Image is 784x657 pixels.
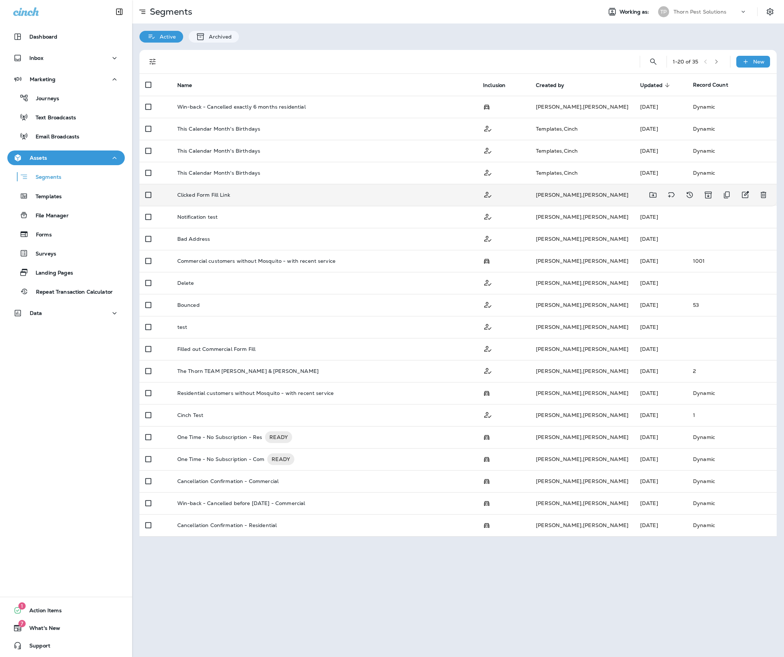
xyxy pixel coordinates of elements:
button: File Manager [7,207,125,223]
button: Edit [738,188,752,202]
td: Dynamic [687,492,777,514]
span: Possession [483,522,490,528]
p: This Calendar Month's Birthdays [177,170,260,176]
div: READY [267,453,294,465]
td: [PERSON_NAME] , [PERSON_NAME] [530,382,634,404]
button: View Changelog [682,188,697,202]
p: Journeys [29,95,59,102]
p: Bad Address [177,236,210,242]
td: Dynamic [687,140,777,162]
td: 53 [687,294,777,316]
p: Segments [147,6,192,17]
td: [DATE] [634,404,687,426]
p: Segments [28,174,61,181]
td: [DATE] [634,118,687,140]
button: Delete [756,188,771,202]
p: Data [30,310,42,316]
td: [PERSON_NAME] , [PERSON_NAME] [530,448,634,470]
p: Assets [30,155,47,161]
span: Inclusion [483,82,505,88]
td: [DATE] [634,272,687,294]
td: [PERSON_NAME] , [PERSON_NAME] [530,338,634,360]
span: Created by [536,82,574,88]
td: 1 [687,404,777,426]
td: [DATE] [634,228,687,250]
button: Templates [7,188,125,204]
td: [DATE] [634,448,687,470]
div: READY [265,431,292,443]
span: Working as: [620,9,651,15]
button: Support [7,638,125,653]
td: Dynamic [687,162,777,184]
span: Customer Only [483,279,493,286]
button: Search Segments [646,54,661,69]
td: [PERSON_NAME] , [PERSON_NAME] [530,272,634,294]
td: [PERSON_NAME] , [PERSON_NAME] [530,96,634,118]
span: Customer Only [483,147,493,153]
button: Data [7,306,125,320]
span: Customer Only [483,235,493,242]
span: Customer Only [483,411,493,418]
span: Customer Only [483,301,493,308]
span: 7 [18,620,26,627]
p: The Thorn TEAM [PERSON_NAME] & [PERSON_NAME] [177,368,319,374]
p: Forms [29,232,52,239]
td: [PERSON_NAME] , [PERSON_NAME] [530,184,634,206]
td: 2 [687,360,777,382]
p: Inbox [29,55,43,61]
span: Possession [483,478,490,484]
p: Clicked Form Fill Link [177,192,230,198]
span: Support [22,643,50,651]
p: Landing Pages [28,270,73,277]
span: Possession [483,455,490,462]
p: Text Broadcasts [28,115,76,121]
p: One Time - No Subscription - Com [177,453,264,465]
p: Dashboard [29,34,57,40]
p: Win-back - Cancelled exactly 6 months residential [177,104,306,110]
button: Surveys [7,246,125,261]
span: READY [267,455,294,463]
td: [DATE] [634,492,687,514]
button: Duplicate Segment [719,188,734,202]
p: Notification test [177,214,218,220]
td: [DATE] [634,338,687,360]
span: Updated [640,82,672,88]
p: Commercial customers without Mosquito - with recent service [177,258,335,264]
button: 7What's New [7,621,125,635]
td: Dynamic [687,118,777,140]
td: [PERSON_NAME] , [PERSON_NAME] [530,250,634,272]
p: Win-back - Cancelled before [DATE] - Commercial [177,500,305,506]
span: 1 [18,602,26,610]
div: 1 - 20 of 35 [673,59,698,65]
p: Delete [177,280,194,286]
button: Landing Pages [7,265,125,280]
p: test [177,324,188,330]
td: [DATE] [634,294,687,316]
p: File Manager [28,213,69,219]
td: [DATE] [634,96,687,118]
p: This Calendar Month's Birthdays [177,148,260,154]
td: [PERSON_NAME] , [PERSON_NAME] [530,470,634,492]
td: Templates , Cinch [530,118,634,140]
span: Customer Only [483,125,493,131]
span: Customer Only [483,345,493,352]
button: Settings [763,5,777,18]
span: Name [177,82,192,88]
button: Archive [701,188,716,202]
span: Updated [640,82,663,88]
td: [PERSON_NAME] , [PERSON_NAME] [530,492,634,514]
td: Dynamic [687,514,777,536]
p: One Time - No Subscription - Res [177,431,262,443]
td: Templates , Cinch [530,162,634,184]
span: Customer Only [483,367,493,374]
p: Marketing [30,76,55,82]
p: Surveys [28,251,56,258]
td: Templates , Cinch [530,140,634,162]
p: Residential customers without Mosquito - with recent service [177,390,334,396]
td: [DATE] [634,360,687,382]
p: Cancellation Confirmation - Commercial [177,478,279,484]
span: Customer Only [483,323,493,330]
td: Dynamic [687,448,777,470]
button: Repeat Transaction Calculator [7,284,125,299]
span: Action Items [22,607,62,616]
